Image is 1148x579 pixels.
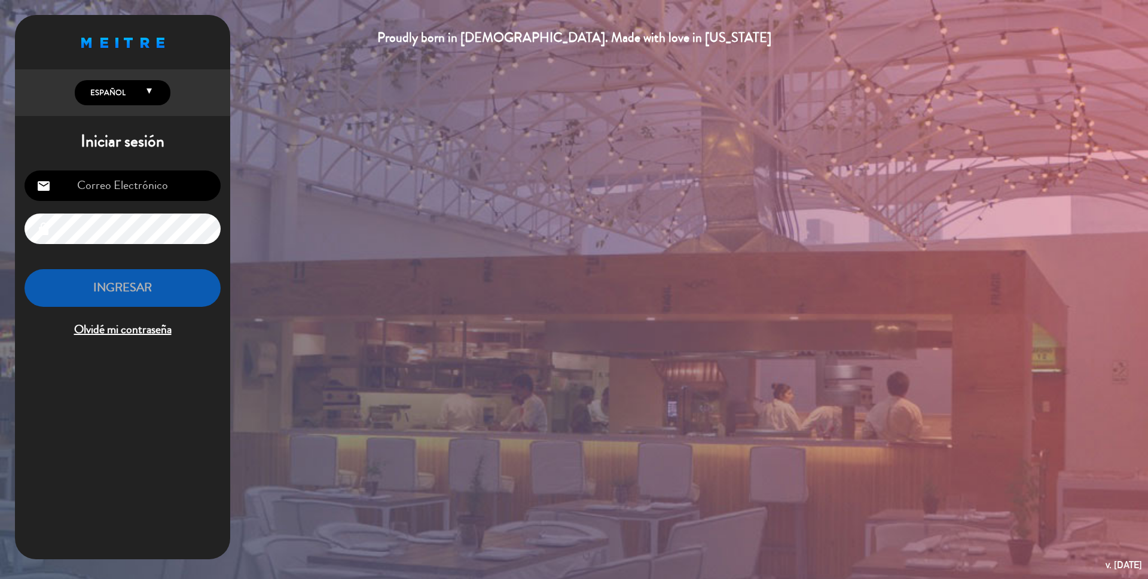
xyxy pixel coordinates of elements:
i: lock [36,222,51,236]
span: Español [87,87,126,99]
div: v. [DATE] [1106,557,1142,573]
span: Olvidé mi contraseña [25,320,221,340]
button: INGRESAR [25,269,221,307]
input: Correo Electrónico [25,170,221,201]
h1: Iniciar sesión [15,132,230,152]
i: email [36,179,51,193]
